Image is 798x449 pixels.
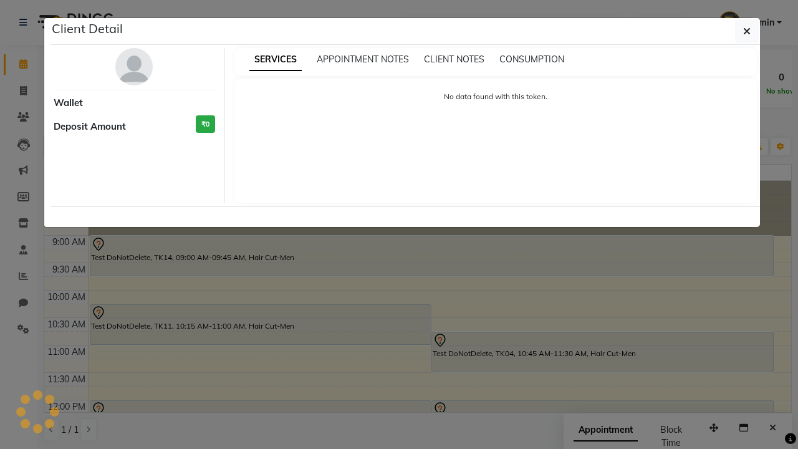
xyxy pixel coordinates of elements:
p: No data found with this token. [247,91,745,102]
span: Deposit Amount [54,120,126,134]
span: CLIENT NOTES [424,54,484,65]
h3: ₹0 [196,115,215,133]
h5: Client Detail [52,19,123,38]
img: avatar [115,48,153,85]
span: CONSUMPTION [499,54,564,65]
span: SERVICES [249,49,302,71]
span: Wallet [54,96,83,110]
span: APPOINTMENT NOTES [317,54,409,65]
